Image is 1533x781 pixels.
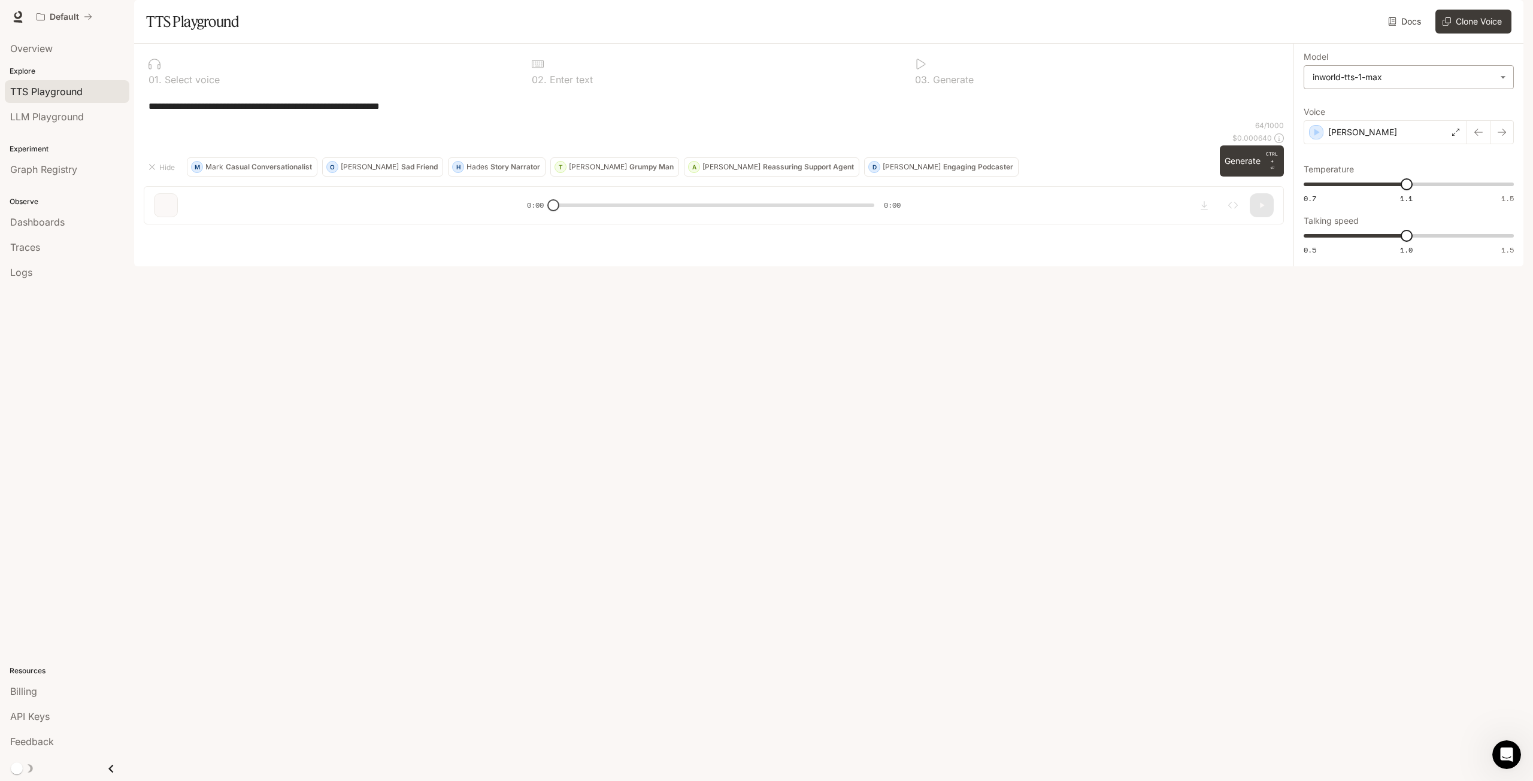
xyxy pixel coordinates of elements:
p: Casual Conversationalist [226,163,312,171]
div: inworld-tts-1-max [1313,71,1494,83]
p: $ 0.000640 [1232,133,1272,143]
p: Mark [205,163,223,171]
p: Default [50,12,79,22]
p: 0 2 . [532,75,547,84]
p: Engaging Podcaster [943,163,1013,171]
button: GenerateCTRL +⏎ [1220,145,1284,177]
p: Voice [1304,108,1325,116]
span: 0.5 [1304,245,1316,255]
button: HHadesStory Narrator [448,157,546,177]
span: 0.7 [1304,193,1316,203]
p: [PERSON_NAME] [883,163,941,171]
p: Generate [930,75,974,84]
button: A[PERSON_NAME]Reassuring Support Agent [684,157,859,177]
div: A [689,157,699,177]
p: CTRL + [1265,150,1279,165]
p: Temperature [1304,165,1354,174]
p: [PERSON_NAME] [569,163,627,171]
p: 64 / 1000 [1255,120,1284,130]
p: 0 3 . [915,75,930,84]
span: 1.5 [1501,193,1514,203]
p: Hades [466,163,488,171]
h1: TTS Playground [146,10,239,34]
iframe: Intercom live chat [1492,740,1521,769]
button: O[PERSON_NAME]Sad Friend [322,157,443,177]
p: Reassuring Support Agent [763,163,854,171]
p: [PERSON_NAME] [341,163,399,171]
p: Sad Friend [401,163,438,171]
button: T[PERSON_NAME]Grumpy Man [550,157,679,177]
button: Clone Voice [1435,10,1511,34]
button: MMarkCasual Conversationalist [187,157,317,177]
p: [PERSON_NAME] [702,163,761,171]
a: Docs [1386,10,1426,34]
p: Talking speed [1304,217,1359,225]
button: D[PERSON_NAME]Engaging Podcaster [864,157,1019,177]
p: Model [1304,53,1328,61]
button: Hide [144,157,182,177]
p: [PERSON_NAME] [1328,126,1397,138]
div: inworld-tts-1-max [1304,66,1513,89]
div: H [453,157,463,177]
div: M [192,157,202,177]
button: All workspaces [31,5,98,29]
p: Grumpy Man [629,163,674,171]
div: D [869,157,880,177]
div: T [555,157,566,177]
span: 1.1 [1400,193,1413,203]
p: ⏎ [1265,150,1279,172]
p: Select voice [162,75,220,84]
p: Enter text [547,75,593,84]
span: 1.5 [1501,245,1514,255]
span: 1.0 [1400,245,1413,255]
p: Story Narrator [490,163,540,171]
div: O [327,157,338,177]
p: 0 1 . [149,75,162,84]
